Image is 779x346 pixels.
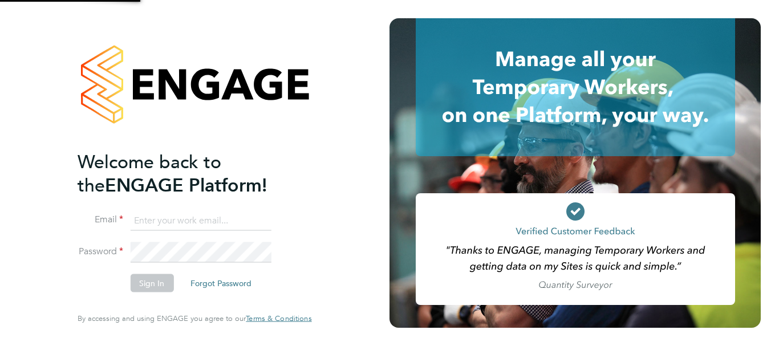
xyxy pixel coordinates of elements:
[130,210,271,231] input: Enter your work email...
[246,314,311,323] a: Terms & Conditions
[78,314,311,323] span: By accessing and using ENGAGE you agree to our
[181,274,261,292] button: Forgot Password
[130,274,173,292] button: Sign In
[78,150,300,197] h2: ENGAGE Platform!
[78,246,123,258] label: Password
[78,214,123,226] label: Email
[78,150,221,196] span: Welcome back to the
